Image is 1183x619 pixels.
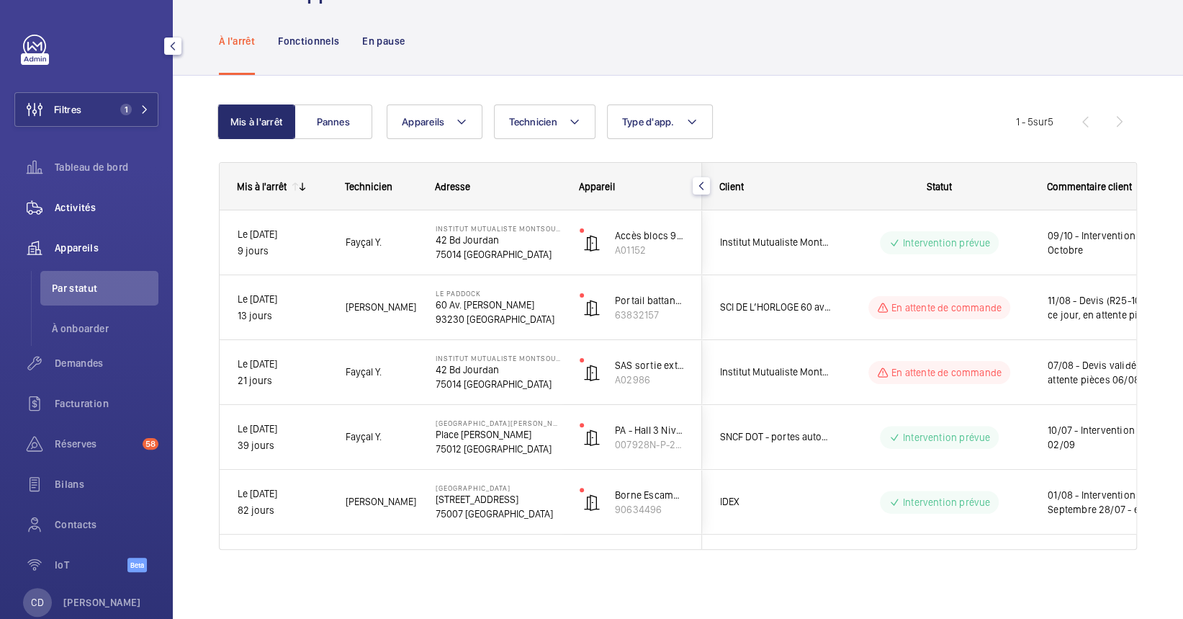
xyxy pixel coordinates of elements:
[720,299,831,316] span: SCI DE L’HORLOGE 60 av [PERSON_NAME] 93320 [GEOGRAPHIC_DATA]
[436,312,561,326] p: 93230 [GEOGRAPHIC_DATA]
[238,486,327,502] p: Le [DATE]
[615,437,684,452] p: 007928N-P-2-12-0-04
[903,495,990,509] p: Intervention prévue
[346,364,417,380] span: Fayçal Y.
[1016,117,1053,127] span: 1 - 5 5
[31,595,43,610] p: CD
[238,356,327,373] p: Le [DATE]
[345,181,392,192] span: Technicien
[55,517,158,532] span: Contacts
[120,104,132,115] span: 1
[55,437,137,451] span: Réserves
[583,364,601,381] img: automatic_door.svg
[436,427,561,442] p: Place [PERSON_NAME]
[346,299,417,316] span: [PERSON_NAME]
[720,494,831,510] span: IDEX
[720,364,831,380] span: Institut Mutualiste Montsouris
[436,233,561,247] p: 42 Bd Jourdan
[615,488,684,502] p: Borne Escamotable Côté Grande Portes
[52,321,158,336] span: À onboarder
[720,234,831,251] span: Institut Mutualiste Montsouris
[579,181,685,192] div: Appareil
[903,236,990,250] p: Intervention prévue
[238,421,327,437] p: Le [DATE]
[583,234,601,251] img: automatic_door.svg
[436,484,561,492] p: [GEOGRAPHIC_DATA]
[720,429,831,445] span: SNCF DOT - portes automatiques
[607,104,713,139] button: Type d'app.
[346,494,417,510] span: [PERSON_NAME]
[54,102,81,117] span: Filtres
[362,34,405,48] p: En pause
[238,373,327,389] p: 21 jours
[615,243,684,257] p: A01152
[346,429,417,445] span: Fayçal Y.
[436,362,561,377] p: 42 Bd Jourdan
[615,502,684,517] p: 90634496
[615,293,684,308] p: Portail battant entrée
[278,34,339,48] p: Fonctionnels
[238,308,327,324] p: 13 jours
[55,477,158,491] span: Bilans
[63,595,141,610] p: [PERSON_NAME]
[891,300,1002,315] p: En attente de commande
[436,492,561,507] p: [STREET_ADDRESS]
[509,116,557,128] span: Technicien
[583,494,601,511] img: automatic_door.svg
[238,243,327,259] p: 9 jours
[402,116,444,128] span: Appareils
[615,308,684,322] p: 63832157
[238,291,327,308] p: Le [DATE]
[55,160,158,174] span: Tableau de bord
[55,200,158,215] span: Activités
[719,181,744,192] span: Client
[436,354,561,362] p: Institut Mutualiste Montsouris
[143,438,158,450] span: 58
[52,281,158,295] span: Par statut
[217,104,295,139] button: Mis à l'arrêt
[14,92,158,127] button: Filtres1
[615,373,684,387] p: A02986
[346,234,417,251] span: Fayçal Y.
[238,437,327,454] p: 39 jours
[927,181,952,192] span: Statut
[436,442,561,456] p: 75012 [GEOGRAPHIC_DATA]
[622,116,675,128] span: Type d'app.
[615,358,684,373] p: SAS sortie extérieur - Record DSTA 20 - Coulissante vitrée 2 portes
[1047,181,1132,192] span: Commentaire client
[55,356,158,370] span: Demandes
[615,423,684,437] p: PA - Hall 3 Niv 33 Vers place [PERSON_NAME] (ex PA 04)
[436,224,561,233] p: Institut Mutualiste Montsouris
[436,377,561,391] p: 75014 [GEOGRAPHIC_DATA]
[237,181,287,192] div: Mis à l'arrêt
[1033,116,1048,128] span: sur
[55,396,158,411] span: Facturation
[435,181,470,192] span: Adresse
[583,299,601,316] img: automatic_door.svg
[436,298,561,312] p: 60 Av. [PERSON_NAME]
[903,430,990,445] p: Intervention prévue
[55,241,158,255] span: Appareils
[127,558,147,572] span: Beta
[436,289,561,298] p: Le Paddock
[891,365,1002,380] p: En attente de commande
[615,228,684,243] p: Accès blocs 9,10,11 - BESAM Power Swing - Battante 2 portes
[238,502,327,519] p: 82 jours
[436,507,561,521] p: 75007 [GEOGRAPHIC_DATA]
[436,419,561,427] p: [GEOGRAPHIC_DATA][PERSON_NAME]
[219,34,255,48] p: À l'arrêt
[494,104,595,139] button: Technicien
[583,429,601,446] img: automatic_door.svg
[294,104,372,139] button: Pannes
[436,247,561,262] p: 75014 [GEOGRAPHIC_DATA]
[238,226,327,243] p: Le [DATE]
[387,104,482,139] button: Appareils
[55,558,127,572] span: IoT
